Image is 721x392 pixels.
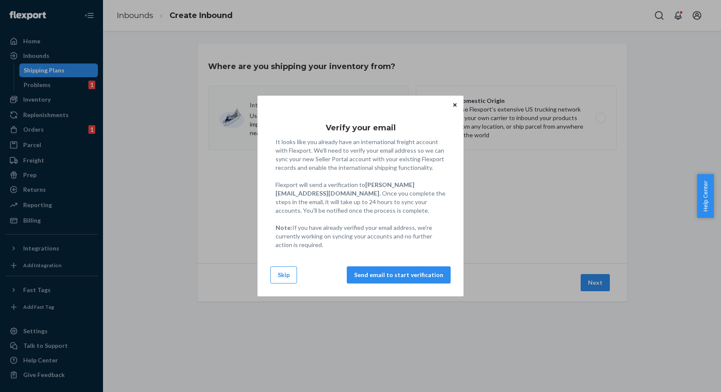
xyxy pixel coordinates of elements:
p: It looks like you already have an international freight account with Flexport. We'll need to veri... [276,138,445,249]
button: Help Center [697,174,714,218]
button: Send email to start verification [347,266,451,283]
h3: Verify your email [326,122,396,133]
strong: Note: [276,224,292,231]
button: Skip [270,266,297,283]
button: Close [451,100,459,109]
